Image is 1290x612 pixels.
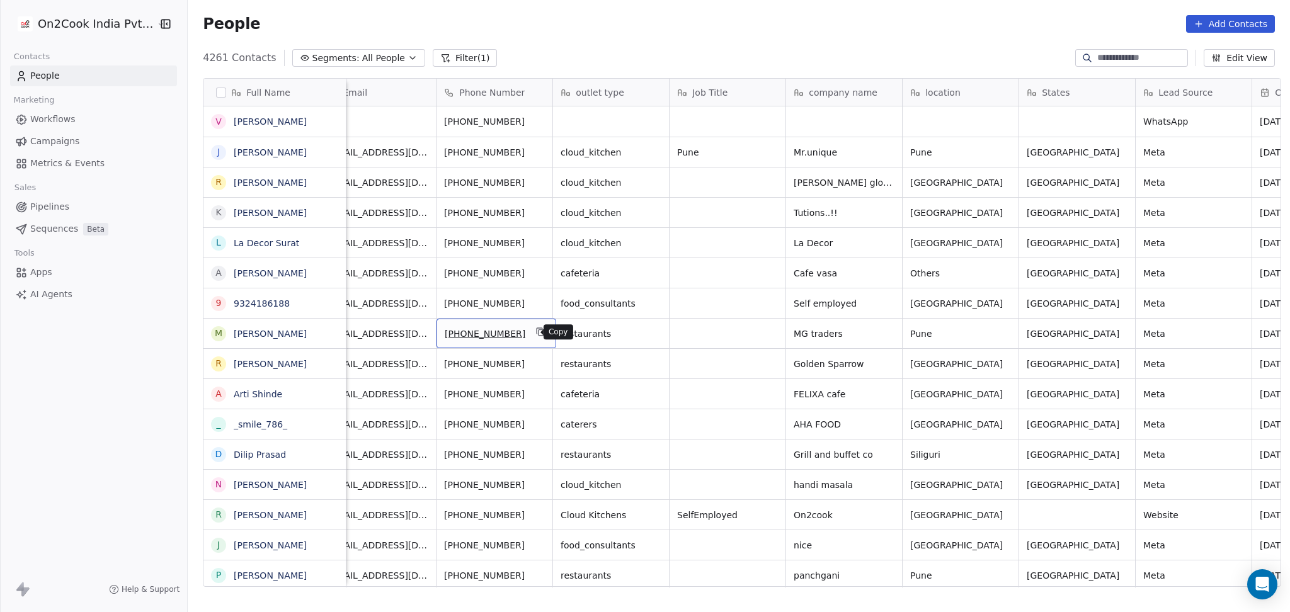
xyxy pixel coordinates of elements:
[444,388,545,400] span: [PHONE_NUMBER]
[549,327,568,337] p: Copy
[794,388,894,400] span: FELIXA cafe
[444,479,545,491] span: [PHONE_NUMBER]
[30,266,52,279] span: Apps
[203,79,346,106] div: Full Name
[910,539,1011,552] span: [GEOGRAPHIC_DATA]
[246,86,290,99] span: Full Name
[1027,569,1127,582] span: [GEOGRAPHIC_DATA]
[1027,297,1127,310] span: [GEOGRAPHIC_DATA]
[1027,479,1127,491] span: [GEOGRAPHIC_DATA]
[561,388,661,400] span: cafeteria
[459,86,525,99] span: Phone Number
[561,569,661,582] span: restaurants
[8,91,60,110] span: Marketing
[670,79,785,106] div: Job Title
[692,86,728,99] span: Job Title
[1019,79,1135,106] div: States
[30,222,78,235] span: Sequences
[328,207,428,219] span: [EMAIL_ADDRESS][DOMAIN_NAME]
[1027,539,1127,552] span: [GEOGRAPHIC_DATA]
[1143,146,1244,159] span: Meta
[234,540,307,550] a: [PERSON_NAME]
[794,237,894,249] span: La Decor
[234,359,307,369] a: [PERSON_NAME]
[216,569,221,582] div: P
[794,327,894,340] span: MG traders
[109,584,180,594] a: Help & Support
[328,146,428,159] span: [EMAIL_ADDRESS][DOMAIN_NAME]
[234,419,287,429] a: _smile_786_
[794,539,894,552] span: nice
[1027,448,1127,461] span: [GEOGRAPHIC_DATA]
[83,223,108,235] span: Beta
[10,196,177,217] a: Pipelines
[561,267,661,280] span: cafeteria
[910,267,1011,280] span: Others
[561,207,661,219] span: cloud_kitchen
[1143,327,1244,340] span: Meta
[1027,418,1127,431] span: [GEOGRAPHIC_DATA]
[215,478,222,491] div: N
[234,480,307,490] a: [PERSON_NAME]
[910,207,1011,219] span: [GEOGRAPHIC_DATA]
[10,131,177,152] a: Campaigns
[561,418,661,431] span: caterers
[444,267,545,280] span: [PHONE_NUMBER]
[1143,418,1244,431] span: Meta
[1143,448,1244,461] span: Meta
[215,357,222,370] div: R
[30,200,69,213] span: Pipelines
[561,479,661,491] span: cloud_kitchen
[328,358,428,370] span: [EMAIL_ADDRESS][DOMAIN_NAME]
[38,16,154,32] span: On2Cook India Pvt. Ltd.
[1143,479,1244,491] span: Meta
[910,176,1011,189] span: [GEOGRAPHIC_DATA]
[328,509,428,521] span: [EMAIL_ADDRESS][DOMAIN_NAME]
[794,358,894,370] span: Golden Sparrow
[328,176,428,189] span: [EMAIL_ADDRESS][DOMAIN_NAME]
[234,268,307,278] a: [PERSON_NAME]
[1143,388,1244,400] span: Meta
[234,147,307,157] a: [PERSON_NAME]
[561,327,661,340] span: restaurants
[433,49,498,67] button: Filter(1)
[910,448,1011,461] span: Siliguri
[10,218,177,239] a: SequencesBeta
[328,569,428,582] span: [EMAIL_ADDRESS][DOMAIN_NAME]
[10,65,177,86] a: People
[444,176,545,189] span: [PHONE_NUMBER]
[794,509,894,521] span: On2cook
[216,236,221,249] div: L
[794,267,894,280] span: Cafe vasa
[1186,15,1275,33] button: Add Contacts
[234,298,290,309] a: 9324186188
[444,569,545,582] span: [PHONE_NUMBER]
[10,284,177,305] a: AI Agents
[328,327,428,340] span: [EMAIL_ADDRESS][DOMAIN_NAME]
[444,448,545,461] span: [PHONE_NUMBER]
[343,86,367,99] span: Email
[234,238,299,248] a: La Decor Surat
[794,569,894,582] span: panchgani
[203,14,260,33] span: People
[1136,79,1252,106] div: Lead Source
[910,479,1011,491] span: [GEOGRAPHIC_DATA]
[215,115,222,128] div: V
[215,327,222,340] div: M
[561,358,661,370] span: restaurants
[215,508,222,521] div: R
[30,69,60,82] span: People
[217,145,220,159] div: J
[910,388,1011,400] span: [GEOGRAPHIC_DATA]
[786,79,902,106] div: company name
[1027,267,1127,280] span: [GEOGRAPHIC_DATA]
[1143,115,1244,128] span: WhatsApp
[561,539,661,552] span: food_consultants
[234,450,286,460] a: Dilip Prasad
[216,297,222,310] div: 9
[1143,569,1244,582] span: Meta
[18,16,33,31] img: on2cook%20logo-04%20copy.jpg
[234,329,307,339] a: [PERSON_NAME]
[1027,388,1127,400] span: [GEOGRAPHIC_DATA]
[444,297,545,310] span: [PHONE_NUMBER]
